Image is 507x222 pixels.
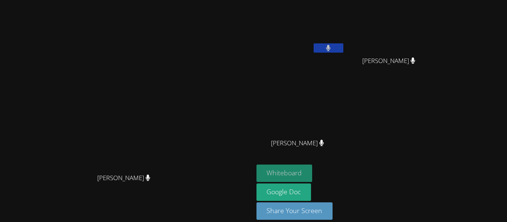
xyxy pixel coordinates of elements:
[362,56,415,66] span: [PERSON_NAME]
[271,138,324,149] span: [PERSON_NAME]
[256,165,313,182] button: Whiteboard
[256,183,311,201] a: Google Doc
[97,173,150,183] span: [PERSON_NAME]
[256,202,333,220] button: Share Your Screen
